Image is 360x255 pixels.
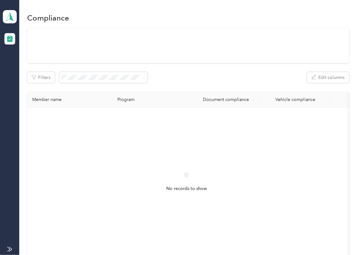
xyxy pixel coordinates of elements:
div: Vehicle compliance [266,97,325,102]
span: No records to show [166,185,207,192]
h1: Compliance [27,15,69,21]
th: Member name [27,92,112,108]
th: Program [112,92,191,108]
iframe: Everlance-gr Chat Button Frame [325,220,360,255]
button: Edit columns [307,72,349,83]
button: Filters [27,72,55,83]
div: Document compliance [196,97,256,102]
